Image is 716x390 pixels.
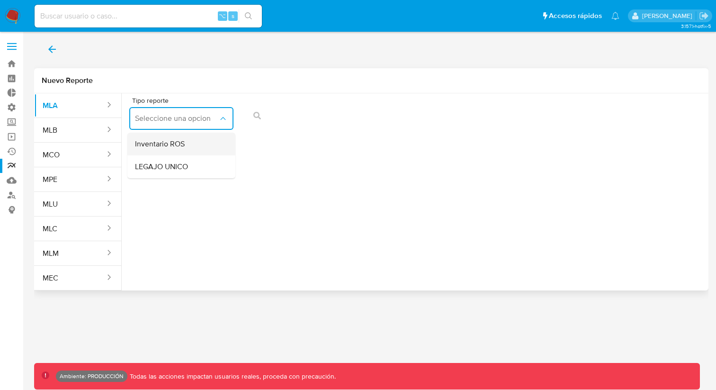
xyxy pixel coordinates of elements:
button: search-icon [239,9,258,23]
span: s [232,11,234,20]
span: ⌥ [219,11,226,20]
p: omar.guzman@mercadolibre.com.co [642,11,696,20]
p: Todas las acciones impactan usuarios reales, proceda con precaución. [127,372,336,381]
p: Ambiente: PRODUCCIÓN [60,374,124,378]
input: Buscar usuario o caso... [35,10,262,22]
span: Accesos rápidos [549,11,602,21]
a: Salir [699,11,709,21]
a: Notificaciones [611,12,619,20]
